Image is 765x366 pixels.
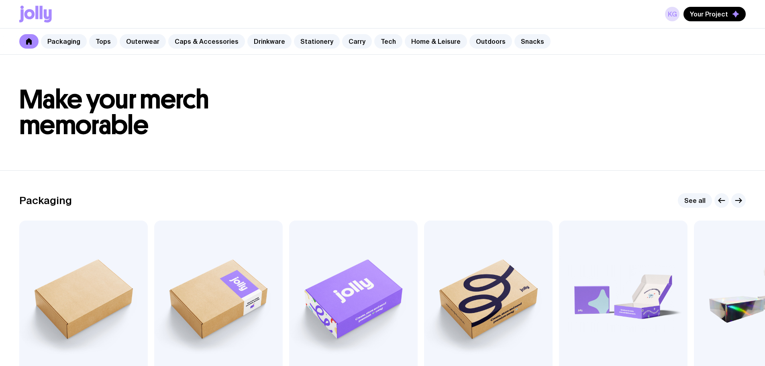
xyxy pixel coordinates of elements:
a: Tops [89,34,117,49]
a: Home & Leisure [405,34,467,49]
a: Carry [342,34,372,49]
a: Outerwear [120,34,166,49]
a: Outdoors [469,34,512,49]
a: See all [678,193,712,208]
a: Stationery [294,34,340,49]
a: Tech [374,34,402,49]
span: Make your merch memorable [19,84,209,141]
a: Drinkware [247,34,292,49]
a: Snacks [514,34,551,49]
a: Packaging [41,34,87,49]
a: Caps & Accessories [168,34,245,49]
button: Your Project [683,7,746,21]
span: Your Project [690,10,728,18]
h2: Packaging [19,194,72,207]
a: KG [665,7,679,21]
